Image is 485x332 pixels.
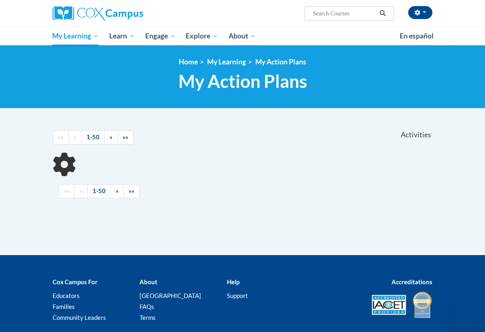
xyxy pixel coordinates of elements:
a: 1-50 [81,130,105,145]
span: « [74,134,76,140]
a: Next [110,184,124,198]
b: Accreditations [392,278,432,285]
img: IDA® Accredited [412,291,432,319]
a: Community Leaders [53,314,106,321]
a: Home [179,57,198,66]
a: Previous [68,130,82,145]
a: Terms [140,314,156,321]
span: Activities [401,130,431,139]
a: End [117,130,133,145]
span: «« [58,134,64,140]
div: Main menu [47,27,439,45]
a: Begining [59,184,75,198]
span: « [80,187,83,194]
a: About [223,27,261,45]
a: Engage [140,27,181,45]
button: Account Settings [408,6,432,19]
a: End [123,184,140,198]
a: Educators [53,292,80,299]
a: 1-50 [87,184,111,198]
a: Families [53,303,75,310]
a: Previous [74,184,88,198]
a: FAQs [140,303,154,310]
span: Explore [186,31,218,41]
span: » [110,134,112,140]
img: Accredited IACET® Provider [372,295,406,315]
span: My Learning [52,31,99,41]
a: Support [227,292,248,299]
span: »» [123,134,128,140]
b: Help [227,278,239,285]
span: «« [64,187,70,194]
span: Learn [109,31,135,41]
a: My Learning [47,27,104,45]
a: [GEOGRAPHIC_DATA] [140,292,201,299]
span: » [116,187,119,194]
span: About [229,31,256,41]
button: Search [377,9,389,18]
a: En español [394,28,439,45]
a: Explore [180,27,223,45]
a: Next [104,130,118,145]
input: Search Courses [312,9,377,18]
span: Engage [145,31,176,41]
a: My Learning [207,57,246,66]
span: »» [129,187,134,194]
b: About [140,278,157,285]
a: My Action Plans [255,57,306,66]
span: My Action Plans [178,70,307,92]
img: Cox Campus [53,6,143,21]
a: Learn [104,27,140,45]
span: En español [400,32,434,40]
a: Begining [53,130,69,145]
iframe: Button to launch messaging window [453,300,479,326]
a: Cox Campus [53,6,171,21]
b: Cox Campus For [53,278,97,285]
